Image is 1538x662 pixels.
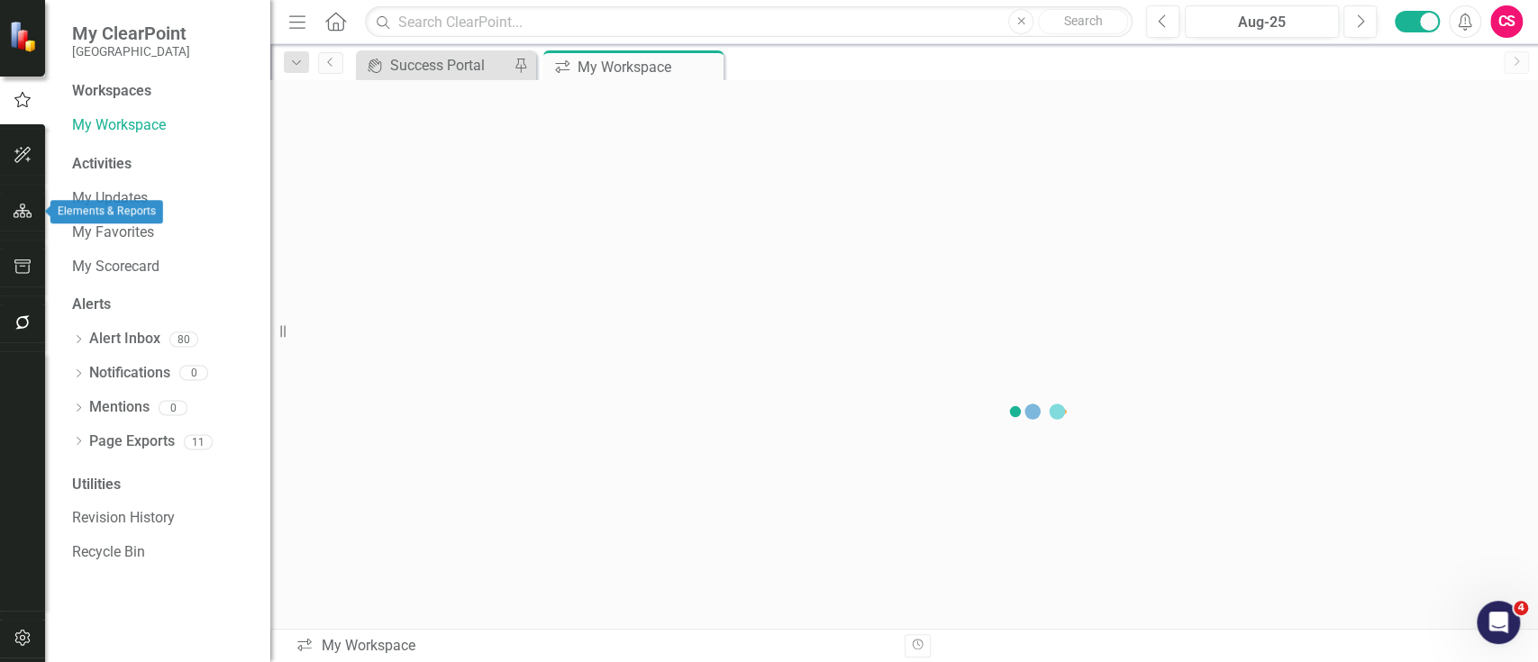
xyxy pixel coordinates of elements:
iframe: Intercom live chat [1477,601,1520,644]
a: My Scorecard [72,257,252,277]
div: 0 [179,366,208,381]
div: 80 [169,331,198,347]
button: Aug-25 [1185,5,1339,38]
a: Notifications [89,363,170,384]
div: Alerts [72,295,252,315]
span: My ClearPoint [72,23,190,44]
div: Success Portal [390,54,509,77]
button: Search [1038,9,1128,34]
a: My Updates [72,188,252,209]
img: ClearPoint Strategy [9,21,41,52]
small: [GEOGRAPHIC_DATA] [72,44,190,59]
div: 0 [159,400,187,415]
div: Utilities [72,475,252,495]
span: Search [1064,14,1103,28]
input: Search ClearPoint... [365,6,1133,38]
div: My Workspace [296,636,890,657]
a: Mentions [89,397,150,418]
a: Alert Inbox [89,329,160,349]
a: My Workspace [72,115,252,136]
div: 11 [184,434,213,449]
span: 4 [1514,601,1528,615]
a: Page Exports [89,431,175,452]
button: CS [1490,5,1523,38]
div: Elements & Reports [50,200,163,223]
div: Workspaces [72,81,151,102]
div: Aug-25 [1191,12,1333,33]
a: My Favorites [72,222,252,243]
div: My Workspace [578,56,719,78]
a: Recycle Bin [72,542,252,563]
a: Success Portal [360,54,509,77]
div: Activities [72,154,252,175]
a: Revision History [72,508,252,529]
